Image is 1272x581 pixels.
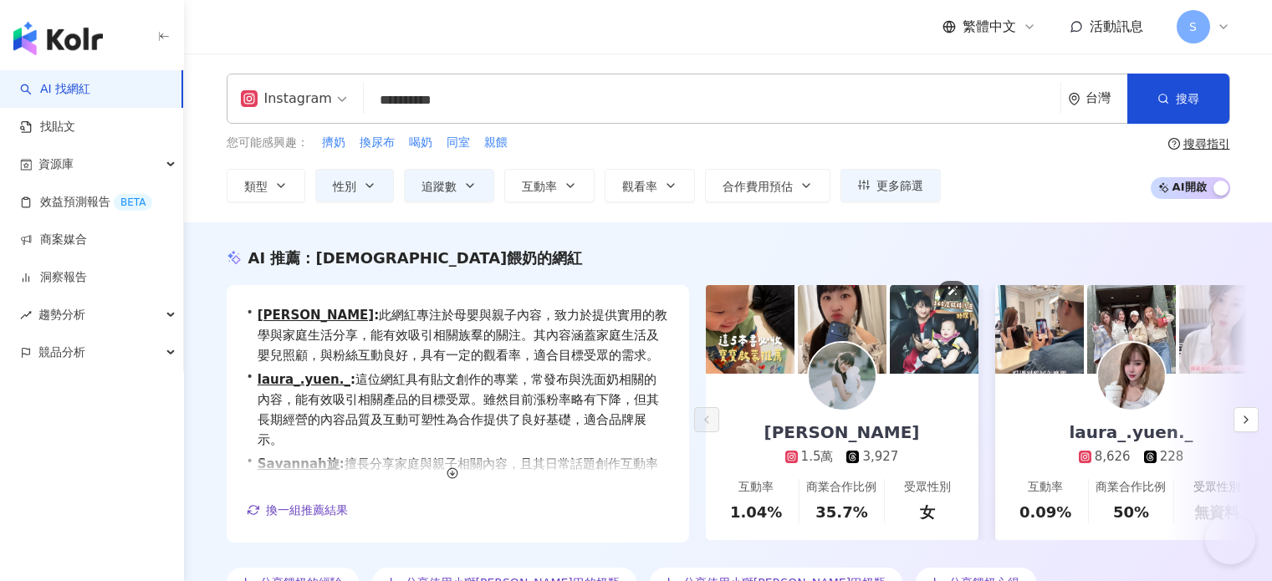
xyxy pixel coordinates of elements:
[738,479,774,496] div: 互動率
[321,134,346,152] button: 擠奶
[258,308,374,323] a: [PERSON_NAME]
[1019,502,1071,522] div: 0.09%
[227,169,305,202] button: 類型
[258,305,669,365] span: 此網紅專注於母嬰與親子內容，致力於提供實用的教學與家庭生活分享，能有效吸引相關族羣的關注。其內容涵蓋家庭生活及嬰兒照顧，與粉絲互動良好，具有一定的觀看率，適合目標受眾的需求。
[446,134,471,152] button: 同室
[248,247,583,268] div: AI 推薦 ：
[1090,18,1143,34] span: 活動訊息
[359,134,396,152] button: 換尿布
[20,119,75,135] a: 找貼文
[340,456,345,471] span: :
[840,169,941,202] button: 更多篩選
[247,497,349,522] button: 換一組推薦結果
[904,479,951,496] div: 受眾性別
[20,194,152,211] a: 效益預測報告BETA
[13,22,103,55] img: logo
[244,180,268,193] span: 類型
[484,135,508,151] span: 親餵
[504,169,595,202] button: 互動率
[1179,285,1268,374] img: post-image
[1028,479,1063,496] div: 互動率
[622,180,657,193] span: 觀看率
[815,502,867,522] div: 35.7%
[1183,137,1230,150] div: 搜尋指引
[421,180,457,193] span: 追蹤數
[38,296,85,334] span: 趨勢分析
[705,169,830,202] button: 合作費用預估
[798,285,886,374] img: post-image
[1087,285,1176,374] img: post-image
[447,135,470,151] span: 同室
[20,81,90,98] a: searchAI 找網紅
[1194,502,1239,522] div: 無資料
[706,374,978,540] a: [PERSON_NAME]1.5萬3,927互動率1.04%商業合作比例35.7%受眾性別女
[730,502,782,522] div: 1.04%
[483,134,508,152] button: 親餵
[522,180,557,193] span: 互動率
[801,448,834,466] div: 1.5萬
[350,372,355,387] span: :
[876,179,923,192] span: 更多篩選
[409,135,432,151] span: 喝奶
[1052,420,1209,444] div: laura_.yuen._
[706,285,794,374] img: post-image
[333,180,356,193] span: 性別
[247,369,669,450] div: •
[1086,91,1127,105] div: 台灣
[374,308,379,323] span: :
[1193,479,1240,496] div: 受眾性別
[995,374,1268,540] a: laura_.yuen._8,626228互動率0.09%商業合作比例50%受眾性別無資料
[1068,93,1080,105] span: environment
[1113,502,1149,522] div: 50%
[408,134,433,152] button: 喝奶
[1160,448,1184,466] div: 228
[862,448,898,466] div: 3,927
[1096,479,1166,496] div: 商業合作比例
[995,285,1084,374] img: post-image
[1127,74,1229,124] button: 搜尋
[20,269,87,286] a: 洞察報告
[227,135,309,151] span: 您可能感興趣：
[20,309,32,321] span: rise
[605,169,695,202] button: 觀看率
[258,454,669,534] span: 擅長分享家庭與親子相關內容，且其日常話題創作互動率極高，吸引眾多粉絲關注。推薦的產品如餵藥神器和芽比兔泡奶機，受到廣泛好評，展現出對家庭及育兒的深刻理解與信任，提升了粉絲的參與感和互動。
[1168,138,1180,150] span: question-circle
[315,249,582,267] span: [DEMOGRAPHIC_DATA]餵奶的網紅
[963,18,1016,36] span: 繁體中文
[360,135,395,151] span: 換尿布
[723,180,793,193] span: 合作費用預估
[241,85,332,112] div: Instagram
[1098,343,1165,410] img: KOL Avatar
[38,145,74,183] span: 資源庫
[404,169,494,202] button: 追蹤數
[322,135,345,151] span: 擠奶
[809,343,876,410] img: KOL Avatar
[920,502,935,522] div: 女
[748,420,937,444] div: [PERSON_NAME]
[20,232,87,248] a: 商案媒合
[38,334,85,371] span: 競品分析
[1189,18,1197,36] span: S
[258,372,350,387] a: laura_.yuen._
[315,169,394,202] button: 性別
[1176,92,1199,105] span: 搜尋
[806,479,876,496] div: 商業合作比例
[247,454,669,534] div: •
[1205,514,1255,564] iframe: Help Scout Beacon - Open
[258,456,340,471] a: Savannah旋
[890,285,978,374] img: post-image
[258,369,669,450] span: 這位網紅具有貼文創作的專業，常發布與洗面奶相關的內容，能有效吸引相關產品的目標受眾。雖然目前漲粉率略有下降，但其長期經營的內容品質及互動可塑性為合作提供了良好基礎，適合品牌展示。
[266,503,348,517] span: 換一組推薦結果
[247,305,669,365] div: •
[1095,448,1131,466] div: 8,626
